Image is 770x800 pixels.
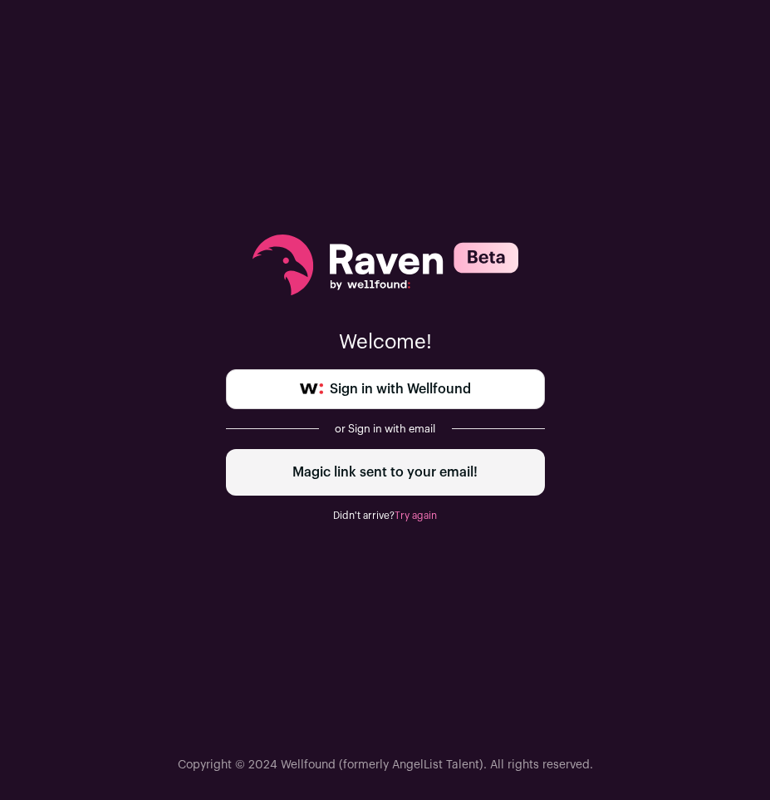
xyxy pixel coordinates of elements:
a: Try again [395,511,437,521]
div: Magic link sent to your email! [226,449,545,496]
img: wellfound-symbol-flush-black-fb3c872781a75f747ccb3a119075da62bfe97bd399995f84a933054e44a575c4.png [300,383,323,395]
div: Didn't arrive? [226,509,545,522]
div: or Sign in with email [332,422,439,436]
span: Sign in with Wellfound [330,379,471,399]
p: Welcome! [226,329,545,356]
a: Sign in with Wellfound [226,369,545,409]
p: Copyright © 2024 Wellfound (formerly AngelList Talent). All rights reserved. [178,757,593,773]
